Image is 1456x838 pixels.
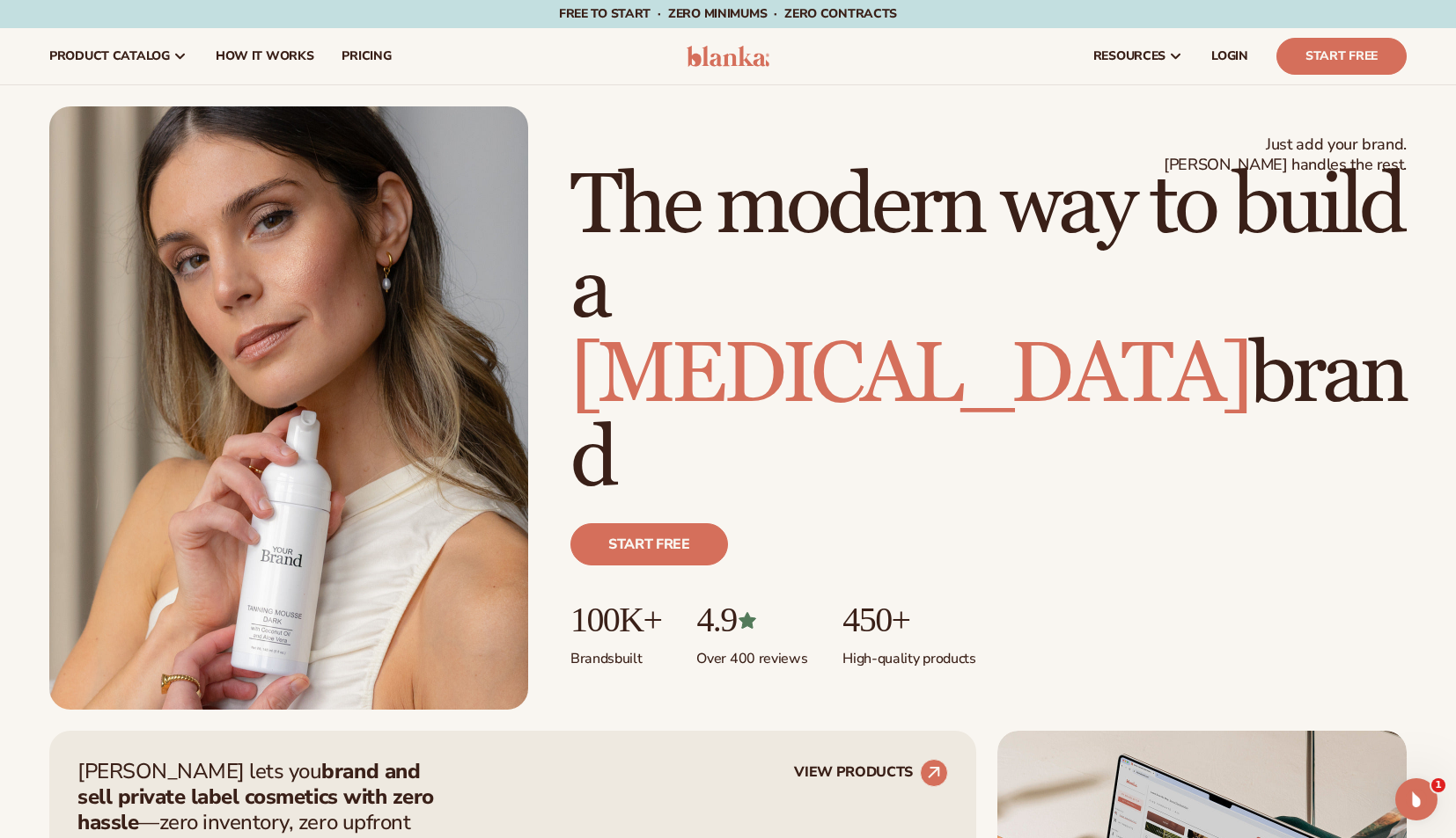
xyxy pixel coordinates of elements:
p: High-quality products [842,639,975,668]
strong: brand and sell private label cosmetics with zero hassle [77,757,434,836]
span: How It Works [216,49,314,63]
p: 450+ [842,601,975,639]
p: Over 400 reviews [696,639,807,668]
span: product catalog [49,49,170,63]
p: 4.9 [696,601,807,639]
span: pricing [342,49,391,63]
a: How It Works [202,28,328,84]
a: Start Free [1276,38,1407,75]
span: Free to start · ZERO minimums · ZERO contracts [559,5,897,22]
span: 1 [1431,778,1445,792]
a: Start free [570,523,728,565]
a: VIEW PRODUCTS [794,759,948,787]
span: Just add your brand. [PERSON_NAME] handles the rest. [1164,135,1407,176]
p: Brands built [570,639,661,668]
a: LOGIN [1197,28,1262,84]
span: resources [1093,49,1166,63]
iframe: Intercom live chat [1395,778,1438,820]
img: Female holding tanning mousse. [49,106,528,710]
img: logo [687,46,770,67]
a: pricing [327,28,405,84]
span: LOGIN [1211,49,1248,63]
a: resources [1079,28,1197,84]
p: 100K+ [570,601,661,639]
h1: The modern way to build a brand [570,164,1407,502]
span: [MEDICAL_DATA] [570,324,1249,426]
a: product catalog [35,28,202,84]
